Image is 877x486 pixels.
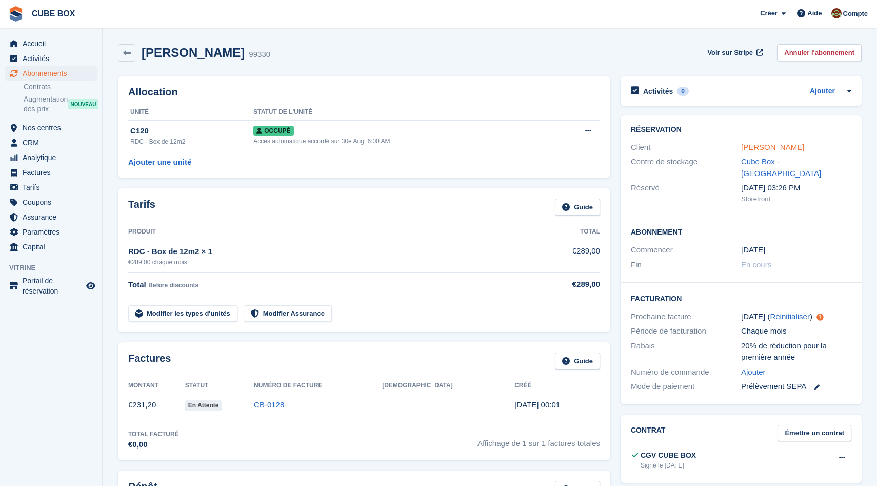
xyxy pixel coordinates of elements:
[741,366,766,378] a: Ajouter
[128,439,179,451] div: €0,00
[23,276,84,296] span: Portail de réservation
[477,430,600,451] span: Affichage de 1 sur 1 factures totales
[843,9,868,19] span: Compte
[741,157,821,178] a: Cube Box - [GEOGRAPHIC_DATA]
[631,226,851,237] h2: Abonnement
[5,150,97,165] a: menu
[128,378,185,394] th: Montant
[128,430,179,439] div: Total facturé
[128,246,543,258] div: RDC - Box de 12m2 × 1
[5,276,97,296] a: menu
[128,258,543,267] div: €289,00 chaque mois
[778,425,851,442] a: Émettre un contrat
[9,263,102,273] span: Vitrine
[5,66,97,81] a: menu
[382,378,514,394] th: [DEMOGRAPHIC_DATA]
[185,400,222,411] span: En attente
[5,210,97,224] a: menu
[85,280,97,292] a: Boutique d'aperçu
[253,137,553,146] div: Accès automatique accordé sur 30e Aug, 6:00 AM
[543,279,600,290] div: €289,00
[128,394,185,417] td: €231,20
[128,157,191,168] a: Ajouter une unité
[8,6,24,22] img: stora-icon-8386f47178a22dfd0bd8f6a31ec36ba5ce8667c1dd55bd0f319d3a0aa187defe.svg
[128,104,253,121] th: Unité
[770,312,810,321] a: Réinitialiser
[741,340,851,363] div: 20% de réduction pour la première année
[130,137,253,146] div: RDC - Box de 12m2
[24,82,97,92] a: Contrats
[254,378,382,394] th: Numéro de facture
[23,66,84,81] span: Abonnements
[810,86,835,98] a: Ajouter
[23,240,84,254] span: Capital
[703,44,765,61] a: Voir sur Stripe
[23,195,84,209] span: Coupons
[130,125,253,137] div: C120
[514,378,600,394] th: Créé
[631,311,741,323] div: Prochaine facture
[128,353,171,370] h2: Factures
[23,165,84,180] span: Factures
[707,48,753,58] span: Voir sur Stripe
[253,104,553,121] th: Statut de l'unité
[5,165,97,180] a: menu
[555,199,600,216] a: Guide
[831,8,842,18] img: alex soubira
[23,150,84,165] span: Analytique
[741,194,851,204] div: Storefront
[631,325,741,337] div: Période de facturation
[185,378,254,394] th: Statut
[28,5,79,22] a: CUBE BOX
[631,366,741,378] div: Numéro de commande
[253,126,293,136] span: Occupé
[631,244,741,256] div: Commencer
[631,126,851,134] h2: Réservation
[555,353,600,370] a: Guide
[128,199,155,216] h2: Tarifs
[5,180,97,195] a: menu
[641,450,696,461] div: CGV CUBE BOX
[5,195,97,209] a: menu
[148,282,198,289] span: Before discounts
[677,87,689,96] div: 0
[815,313,825,322] div: Tooltip anchor
[23,121,84,135] span: Nos centres
[543,224,600,240] th: Total
[5,51,97,66] a: menu
[254,400,284,409] a: CB-0128
[741,260,771,269] span: En cours
[5,36,97,51] a: menu
[23,36,84,51] span: Accueil
[543,240,600,272] td: €289,00
[142,46,245,60] h2: [PERSON_NAME]
[631,182,741,204] div: Réservé
[514,400,560,409] time: 2025-08-29 22:01:01 UTC
[643,87,673,96] h2: Activités
[741,143,804,151] a: [PERSON_NAME]
[128,224,543,240] th: Produit
[741,311,851,323] div: [DATE] ( )
[5,135,97,150] a: menu
[5,225,97,239] a: menu
[631,340,741,363] div: Rabais
[23,51,84,66] span: Activités
[244,305,332,322] a: Modifier Assurance
[807,8,822,18] span: Aide
[23,135,84,150] span: CRM
[760,8,778,18] span: Créer
[68,99,98,109] div: NOUVEAU
[24,94,68,114] span: Augmentation des prix
[631,259,741,271] div: Fin
[631,381,741,393] div: Mode de paiement
[128,86,600,98] h2: Allocation
[23,225,84,239] span: Paramètres
[128,305,237,322] a: Modifier les types d'unités
[23,180,84,195] span: Tarifs
[741,381,851,393] div: Prélèvement SEPA
[631,156,741,179] div: Centre de stockage
[128,280,146,289] span: Total
[631,293,851,303] h2: Facturation
[23,210,84,224] span: Assurance
[5,240,97,254] a: menu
